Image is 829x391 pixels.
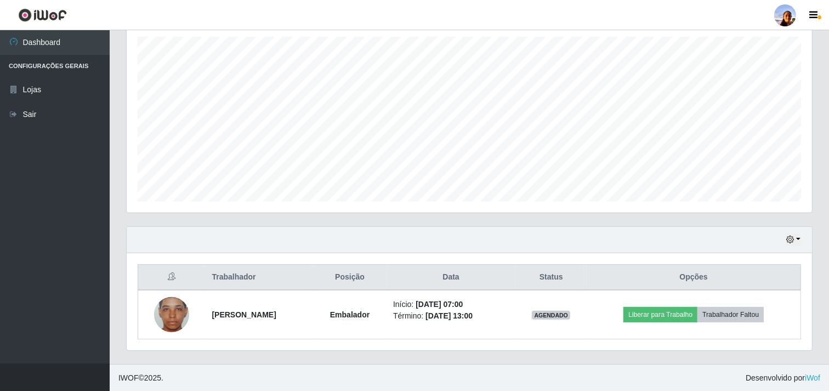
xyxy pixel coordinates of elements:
[313,265,387,291] th: Posição
[393,299,509,310] li: Início:
[205,265,313,291] th: Trabalhador
[515,265,587,291] th: Status
[697,307,764,322] button: Trabalhador Faltou
[425,311,473,320] time: [DATE] 13:00
[587,265,800,291] th: Opções
[387,265,515,291] th: Data
[154,283,189,346] img: 1692719083262.jpeg
[623,307,697,322] button: Liberar para Trabalho
[118,372,163,384] span: © 2025 .
[805,373,820,382] a: iWof
[416,300,463,309] time: [DATE] 07:00
[18,8,67,22] img: CoreUI Logo
[118,373,139,382] span: IWOF
[212,310,276,319] strong: [PERSON_NAME]
[393,310,509,322] li: Término:
[532,311,570,320] span: AGENDADO
[746,372,820,384] span: Desenvolvido por
[330,310,370,319] strong: Embalador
